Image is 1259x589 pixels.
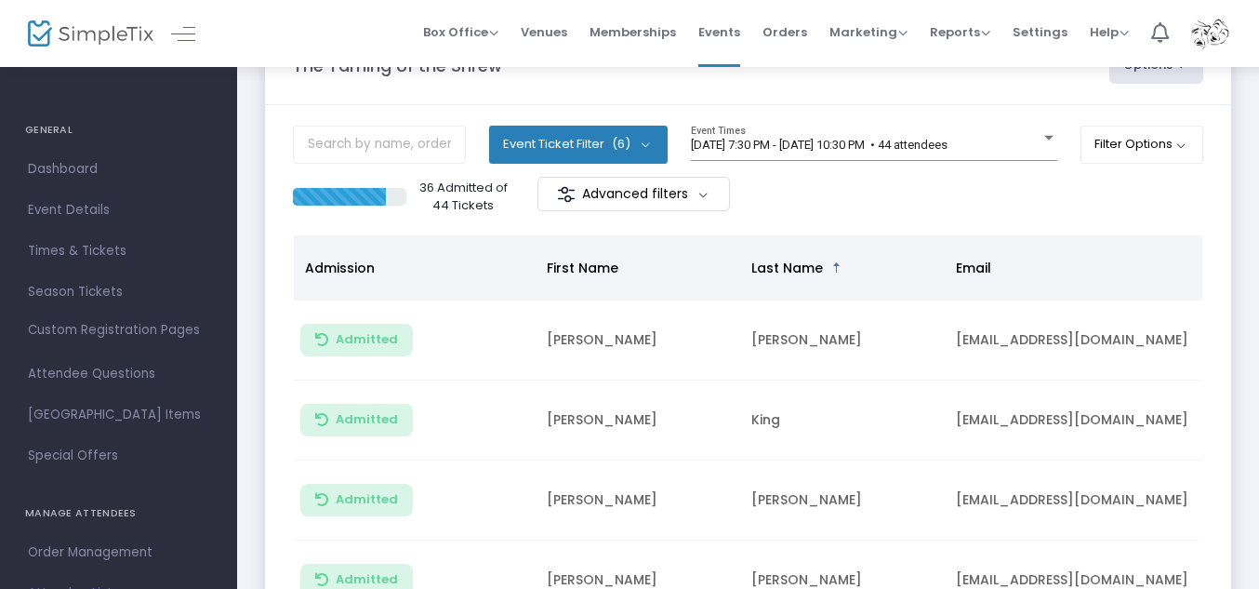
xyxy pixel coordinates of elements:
span: Orders [762,8,807,56]
span: [DATE] 7:30 PM - [DATE] 10:30 PM • 44 attendees [691,138,948,152]
span: First Name [547,259,618,277]
span: Help [1090,23,1129,41]
span: Email [956,259,991,277]
button: Admitted [300,404,413,436]
span: Box Office [423,23,498,41]
input: Search by name, order number, email, ip address [293,126,466,164]
button: Admitted [300,324,413,356]
h4: GENERAL [25,112,212,149]
td: [EMAIL_ADDRESS][DOMAIN_NAME] [945,461,1224,541]
span: Venues [521,8,567,56]
span: Marketing [829,23,908,41]
span: Attendee Questions [28,362,209,386]
span: Times & Tickets [28,239,209,263]
button: Admitted [300,484,413,516]
span: Memberships [590,8,676,56]
span: Special Offers [28,444,209,468]
td: [PERSON_NAME] [740,461,945,541]
span: Sortable [829,261,844,275]
td: [PERSON_NAME] [536,381,740,461]
span: Custom Registration Pages [28,321,200,340]
span: Settings [1013,8,1067,56]
td: King [740,381,945,461]
h4: MANAGE ATTENDEES [25,495,212,532]
span: Admitted [336,572,398,587]
span: Events [698,8,740,56]
td: [EMAIL_ADDRESS][DOMAIN_NAME] [945,301,1224,381]
span: Admitted [336,332,398,347]
span: Order Management [28,541,209,565]
td: [PERSON_NAME] [536,301,740,381]
button: Event Ticket Filter(6) [489,126,668,163]
td: [PERSON_NAME] [740,301,945,381]
td: [EMAIL_ADDRESS][DOMAIN_NAME] [945,381,1224,461]
span: Season Tickets [28,280,209,304]
td: [PERSON_NAME] [536,461,740,541]
p: 36 Admitted of 44 Tickets [414,179,512,215]
span: (6) [612,137,630,152]
span: Reports [930,23,990,41]
span: Dashboard [28,157,209,181]
span: Admitted [336,412,398,427]
span: Admission [305,259,375,277]
span: [GEOGRAPHIC_DATA] Items [28,403,209,427]
m-button: Advanced filters [537,177,730,211]
span: Event Details [28,198,209,222]
span: Last Name [751,259,823,277]
button: Filter Options [1080,126,1204,163]
span: Admitted [336,492,398,507]
img: filter [557,185,576,204]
